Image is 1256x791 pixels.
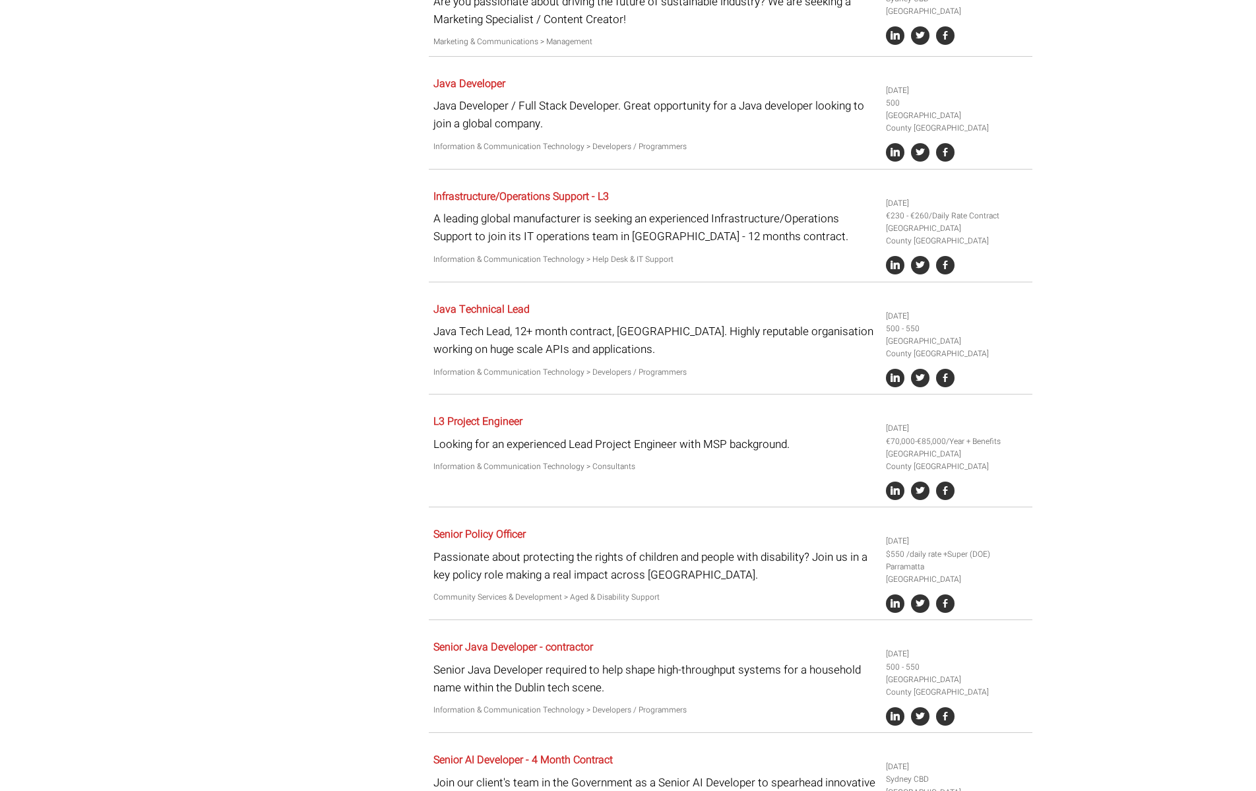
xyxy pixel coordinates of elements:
[886,435,1027,448] li: €70,000-€85,000/Year + Benefits
[433,366,876,379] p: Information & Communication Technology > Developers / Programmers
[433,323,876,358] p: Java Tech Lead, 12+ month contract, [GEOGRAPHIC_DATA]. Highly reputable organisation working on h...
[433,752,613,768] a: Senior AI Developer - 4 Month Contract
[886,448,1027,473] li: [GEOGRAPHIC_DATA] County [GEOGRAPHIC_DATA]
[886,761,1027,773] li: [DATE]
[886,648,1027,660] li: [DATE]
[886,323,1027,335] li: 500 - 550
[886,548,1027,561] li: $550 /daily rate +Super (DOE)
[433,36,876,48] p: Marketing & Communications > Management
[433,435,876,453] p: Looking for an experienced Lead Project Engineer with MSP background.
[886,422,1027,435] li: [DATE]
[886,197,1027,210] li: [DATE]
[433,414,522,429] a: L3 Project Engineer
[433,189,609,205] a: Infrastructure/Operations Support - L3
[433,591,876,604] p: Community Services & Development > Aged & Disability Support
[433,301,530,317] a: Java Technical Lead
[886,97,1027,110] li: 500
[886,561,1027,586] li: Parramatta [GEOGRAPHIC_DATA]
[886,661,1027,674] li: 500 - 550
[433,210,876,245] p: A leading global manufacturer is seeking an experienced Infrastructure/Operations Support to join...
[886,222,1027,247] li: [GEOGRAPHIC_DATA] County [GEOGRAPHIC_DATA]
[886,84,1027,97] li: [DATE]
[433,661,876,697] p: Senior Java Developer required to help shape high-throughput systems for a household name within ...
[433,141,876,153] p: Information & Communication Technology > Developers / Programmers
[433,548,876,584] p: Passionate about protecting the rights of children and people with disability? Join us in a key p...
[886,535,1027,548] li: [DATE]
[433,526,526,542] a: Senior Policy Officer
[886,310,1027,323] li: [DATE]
[433,460,876,473] p: Information & Communication Technology > Consultants
[433,97,876,133] p: Java Developer / Full Stack Developer. Great opportunity for a Java developer looking to join a g...
[433,639,593,655] a: Senior Java Developer - contractor
[433,76,505,92] a: Java Developer
[433,253,876,266] p: Information & Communication Technology > Help Desk & IT Support
[886,674,1027,699] li: [GEOGRAPHIC_DATA] County [GEOGRAPHIC_DATA]
[886,335,1027,360] li: [GEOGRAPHIC_DATA] County [GEOGRAPHIC_DATA]
[433,704,876,716] p: Information & Communication Technology > Developers / Programmers
[886,110,1027,135] li: [GEOGRAPHIC_DATA] County [GEOGRAPHIC_DATA]
[886,210,1027,222] li: €230 - €260/Daily Rate Contract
